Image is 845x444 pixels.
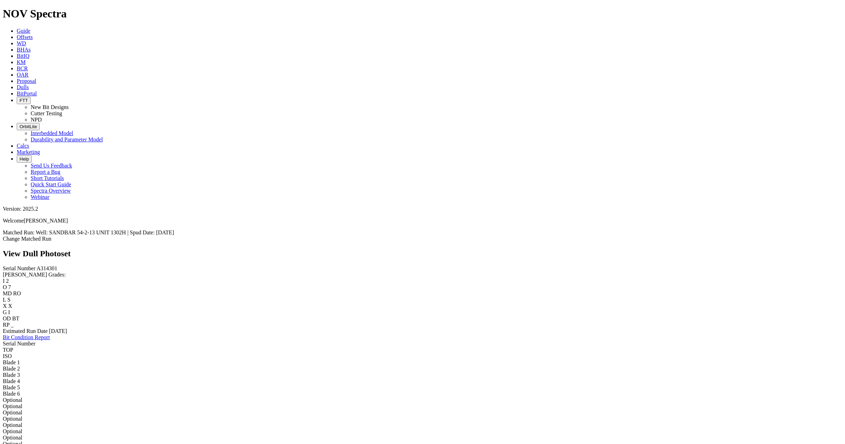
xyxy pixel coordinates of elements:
[3,366,20,372] span: Blade 2
[49,328,67,334] span: [DATE]
[24,218,68,224] span: [PERSON_NAME]
[31,137,103,142] a: Durability and Parameter Model
[3,309,7,315] label: G
[3,334,50,340] a: Bit Condition Report
[17,149,40,155] a: Marketing
[3,384,20,390] span: Blade 5
[3,218,842,224] p: Welcome
[3,372,20,378] span: Blade 3
[31,163,72,169] a: Send Us Feedback
[31,175,64,181] a: Short Tutorials
[17,84,29,90] a: Dulls
[13,290,21,296] span: RO
[31,188,71,194] a: Spectra Overview
[3,297,6,303] label: L
[3,206,842,212] div: Version: 2025.2
[8,303,13,309] span: X
[17,65,28,71] a: BCR
[8,309,10,315] span: I
[3,316,11,321] label: OD
[17,28,30,34] a: Guide
[3,403,22,409] span: Optional
[3,322,9,328] label: RP
[3,410,22,415] span: Optional
[31,130,73,136] a: Interbedded Model
[31,194,49,200] a: Webinar
[3,422,22,428] span: Optional
[3,428,22,434] span: Optional
[19,124,37,129] span: OrbitLite
[3,341,36,346] span: Serial Number
[3,229,34,235] span: Matched Run:
[31,169,60,175] a: Report a Bug
[3,353,12,359] span: ISO
[17,53,29,59] a: BitIQ
[3,249,842,258] h2: View Dull Photoset
[17,91,37,96] a: BitPortal
[11,322,14,328] span: _
[3,272,842,278] div: [PERSON_NAME] Grades:
[3,378,20,384] span: Blade 4
[3,236,52,242] a: Change Matched Run
[3,359,20,365] span: Blade 1
[17,40,26,46] a: WD
[3,265,36,271] label: Serial Number
[3,435,22,441] span: Optional
[12,316,19,321] span: BT
[17,155,32,163] button: Help
[17,78,36,84] a: Proposal
[17,59,26,65] a: KM
[17,97,31,104] button: FTT
[17,72,29,78] a: OAR
[37,265,57,271] span: A314301
[3,7,842,20] h1: NOV Spectra
[31,110,62,116] a: Cutter Testing
[3,284,7,290] label: O
[3,278,5,284] label: I
[19,156,29,162] span: Help
[31,117,42,123] a: NPD
[3,416,22,422] span: Optional
[17,123,40,130] button: OrbitLite
[3,290,12,296] label: MD
[31,104,69,110] a: New Bit Designs
[7,297,10,303] span: S
[3,347,13,353] span: TOP
[31,181,71,187] a: Quick Start Guide
[19,98,28,103] span: FTT
[3,397,22,403] span: Optional
[17,34,33,40] a: Offsets
[3,391,20,397] span: Blade 6
[8,284,11,290] span: 7
[6,278,9,284] span: 2
[17,143,29,149] a: Calcs
[3,328,48,334] label: Estimated Run Date
[17,47,31,53] a: BHAs
[36,229,174,235] span: Well: SANDBAR 54-2-13 UNIT 1302H | Spud Date: [DATE]
[3,303,7,309] label: X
